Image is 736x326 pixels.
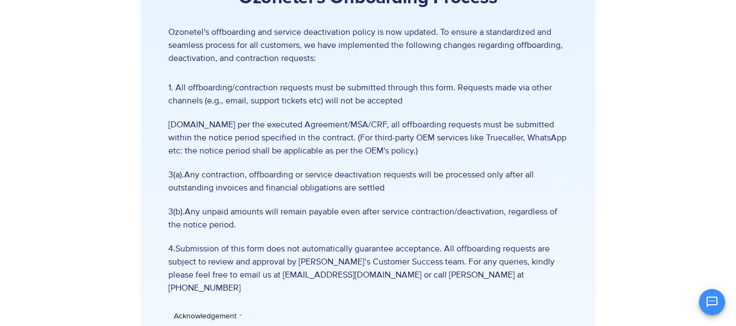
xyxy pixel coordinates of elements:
button: Open chat [699,289,725,315]
legend: Acknowledgement [174,311,242,322]
span: 3(a).Any contraction, offboarding or service deactivation requests will be processed only after a... [168,168,568,194]
span: 4.Submission of this form does not automatically guarantee acceptance. All offboarding requests a... [168,242,568,294]
span: 3(b).Any unpaid amounts will remain payable even after service contraction/deactivation, regardle... [168,205,568,231]
span: [DOMAIN_NAME] per the executed Agreement/MSA/CRF, all offboarding requests must be submitted with... [168,118,568,157]
span: 1. All offboarding/contraction requests must be submitted through this form. Requests made via ot... [168,81,568,107]
p: Ozonetel's offboarding and service deactivation policy is now updated. To ensure a standardized a... [168,26,568,65]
